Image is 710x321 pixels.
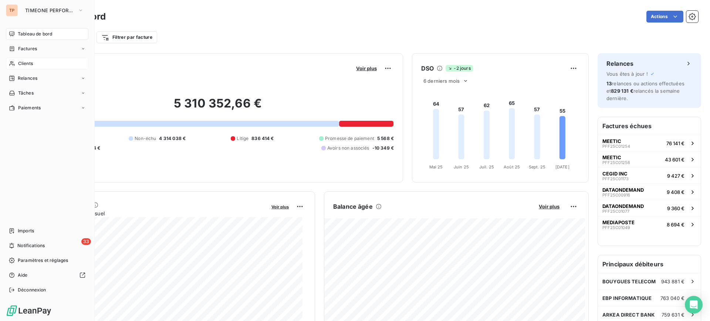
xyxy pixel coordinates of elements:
span: Relances [18,75,37,82]
span: Promesse de paiement [325,135,374,142]
span: 9 360 € [667,205,684,211]
span: 43 601 € [665,157,684,163]
span: CEGID INC [602,171,628,177]
span: PFF25C01049 [602,225,630,230]
span: PFF25C01077 [602,209,629,214]
span: 9 427 € [667,173,684,179]
span: DATAONDEMAND [602,203,644,209]
span: EBP INFORMATIQUE [602,295,652,301]
span: BOUYGUES TELECOM [602,279,656,284]
span: 763 040 € [660,295,684,301]
span: ARKEA DIRECT BANK [602,312,655,318]
span: 76 141 € [666,140,684,146]
span: Imports [18,228,34,234]
span: -10 349 € [372,145,394,151]
button: DATAONDEMANDPFF25C009169 408 € [598,184,701,200]
span: Aide [18,272,28,279]
span: 13 [606,81,612,86]
span: PFF25C01256 [602,160,630,165]
h6: Principaux débiteurs [598,255,701,273]
button: Voir plus [354,65,379,72]
span: Chiffre d'affaires mensuel [42,209,266,217]
span: 9 408 € [667,189,684,195]
span: 943 881 € [661,279,684,284]
span: Litige [237,135,248,142]
button: DATAONDEMANDPFF25C010779 360 € [598,200,701,216]
span: 6 derniers mois [423,78,460,84]
h6: Relances [606,59,633,68]
span: PFF25C01254 [602,144,630,148]
h6: Factures échues [598,117,701,135]
span: Voir plus [539,204,559,209]
span: Voir plus [356,65,377,71]
tspan: Mai 25 [429,164,443,170]
button: Voir plus [537,203,562,210]
tspan: Sept. 25 [529,164,545,170]
span: Déconnexion [18,287,46,293]
h2: 5 310 352,66 € [42,96,394,118]
tspan: [DATE] [555,164,569,170]
span: 8 694 € [667,222,684,228]
span: Notifications [17,242,45,249]
h6: DSO [421,64,434,73]
span: 829 131 € [611,88,633,94]
span: Paramètres et réglages [18,257,68,264]
span: Paiements [18,105,41,111]
span: Voir plus [271,204,289,209]
img: Logo LeanPay [6,305,52,317]
div: Open Intercom Messenger [685,296,703,314]
button: MEDIAPOSTEPFF25C010498 694 € [598,216,701,232]
button: Voir plus [269,203,291,210]
span: 4 314 038 € [159,135,186,142]
span: Vous êtes à jour ! [606,71,648,77]
span: 5 568 € [377,135,394,142]
span: 759 631 € [662,312,684,318]
span: Tâches [18,90,34,96]
button: Actions [646,11,683,23]
button: MEETICPFF25C0125476 141 € [598,135,701,151]
span: PFF25C00916 [602,193,630,197]
span: Tableau de bord [18,31,52,37]
button: MEETICPFF25C0125643 601 € [598,151,701,167]
span: PFF25C01173 [602,177,629,181]
span: MEETIC [602,138,621,144]
span: Non-échu [135,135,156,142]
span: relances ou actions effectuées et relancés la semaine dernière. [606,81,684,101]
div: TP [6,4,18,16]
span: MEETIC [602,154,621,160]
h6: Balance âgée [333,202,373,211]
span: MEDIAPOSTE [602,219,635,225]
a: Aide [6,269,88,281]
span: TIMEONE PERFORMANCE [25,7,75,13]
span: 33 [81,238,91,245]
tspan: Août 25 [504,164,520,170]
span: -2 jours [446,65,473,72]
button: Filtrer par facture [97,31,157,43]
button: CEGID INCPFF25C011739 427 € [598,167,701,184]
span: Avoirs non associés [327,145,369,151]
tspan: Juin 25 [454,164,469,170]
span: 836 414 € [251,135,274,142]
span: Clients [18,60,33,67]
span: DATAONDEMAND [602,187,644,193]
tspan: Juil. 25 [479,164,494,170]
span: Factures [18,45,37,52]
